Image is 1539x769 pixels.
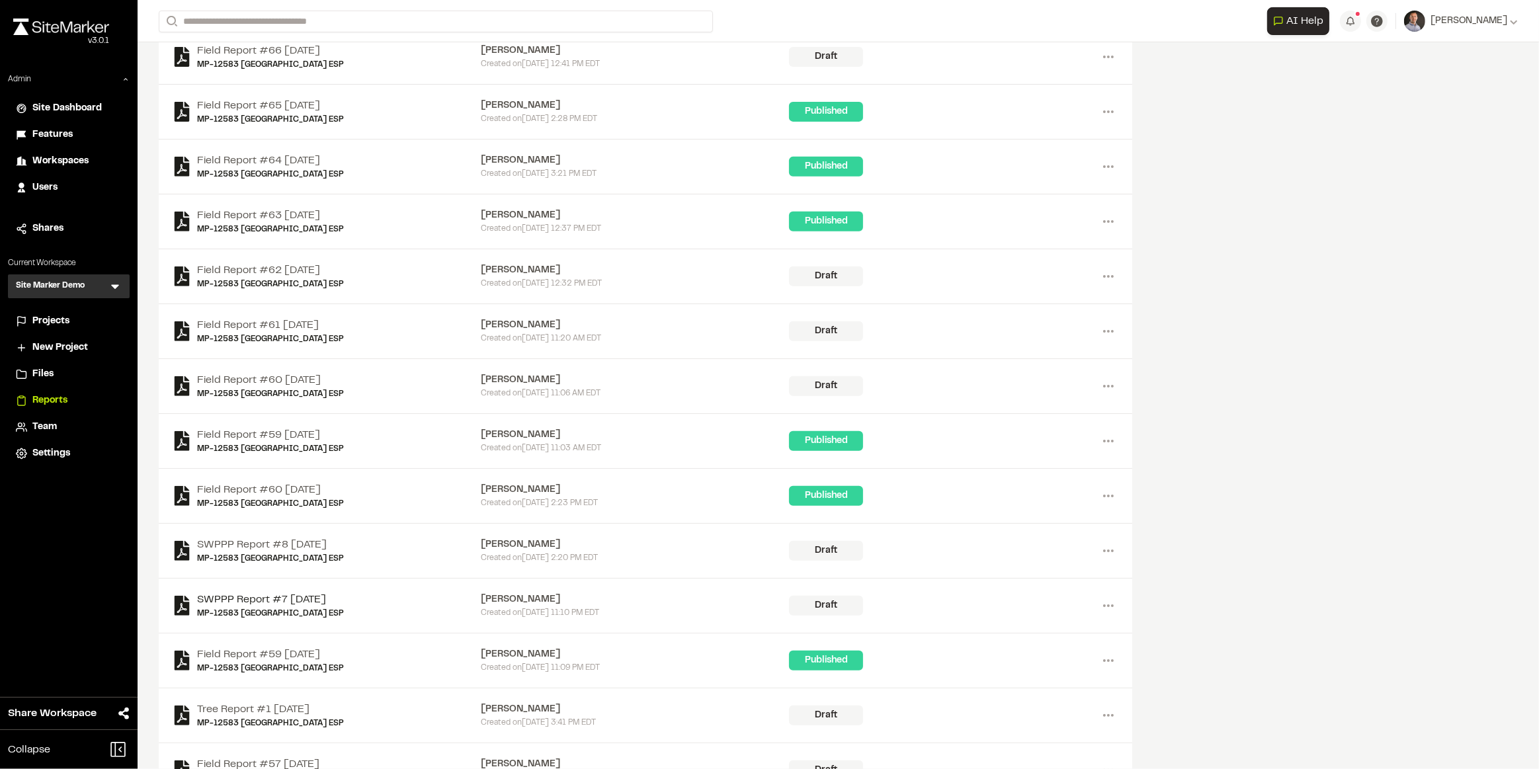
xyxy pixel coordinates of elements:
a: Field Report #66 [DATE] [197,43,344,59]
button: Open AI Assistant [1267,7,1329,35]
div: Draft [789,596,863,616]
a: Team [16,420,122,434]
a: MP-12583 [GEOGRAPHIC_DATA] ESP [197,223,344,235]
div: Open AI Assistant [1267,7,1335,35]
button: Search [159,11,183,32]
div: Created on [DATE] 3:21 PM EDT [481,168,790,180]
h3: Site Marker Demo [16,280,85,293]
img: User [1404,11,1425,32]
a: Tree Report #1 [DATE] [197,702,344,717]
a: MP-12583 [GEOGRAPHIC_DATA] ESP [197,717,344,729]
a: MP-12583 [GEOGRAPHIC_DATA] ESP [197,114,344,126]
a: MP-12583 [GEOGRAPHIC_DATA] ESP [197,59,344,71]
div: Created on [DATE] 2:28 PM EDT [481,113,790,125]
span: Team [32,420,57,434]
span: Site Dashboard [32,101,102,116]
div: Created on [DATE] 12:37 PM EDT [481,223,790,235]
a: MP-12583 [GEOGRAPHIC_DATA] ESP [197,169,344,181]
span: Files [32,367,54,382]
span: Collapse [8,742,50,758]
a: Shares [16,222,122,236]
div: Draft [789,541,863,561]
div: [PERSON_NAME] [481,592,790,607]
div: [PERSON_NAME] [481,647,790,662]
span: Users [32,181,58,195]
a: Workspaces [16,154,122,169]
span: Shares [32,222,63,236]
a: Field Report #60 [DATE] [197,482,344,498]
div: Published [789,102,863,122]
p: Current Workspace [8,257,130,269]
a: Projects [16,314,122,329]
a: MP-12583 [GEOGRAPHIC_DATA] ESP [197,388,344,400]
a: MP-12583 [GEOGRAPHIC_DATA] ESP [197,553,344,565]
div: [PERSON_NAME] [481,318,790,333]
div: Draft [789,706,863,725]
a: SWPPP Report #8 [DATE] [197,537,344,553]
a: Site Dashboard [16,101,122,116]
a: Settings [16,446,122,461]
div: Created on [DATE] 11:03 AM EDT [481,442,790,454]
div: Created on [DATE] 11:09 PM EDT [481,662,790,674]
span: Projects [32,314,69,329]
a: Field Report #59 [DATE] [197,427,344,443]
div: Created on [DATE] 11:10 PM EDT [481,607,790,619]
div: Created on [DATE] 11:06 AM EDT [481,387,790,399]
a: SWPPP Report #7 [DATE] [197,592,344,608]
span: New Project [32,341,88,355]
div: Draft [789,321,863,341]
div: Published [789,212,863,231]
div: [PERSON_NAME] [481,538,790,552]
div: Published [789,486,863,506]
div: Oh geez...please don't... [13,35,109,47]
div: [PERSON_NAME] [481,428,790,442]
a: Field Report #61 [DATE] [197,317,344,333]
a: Features [16,128,122,142]
div: Created on [DATE] 12:32 PM EDT [481,278,790,290]
button: [PERSON_NAME] [1404,11,1518,32]
a: Field Report #65 [DATE] [197,98,344,114]
span: Features [32,128,73,142]
div: Created on [DATE] 3:41 PM EDT [481,717,790,729]
div: [PERSON_NAME] [481,44,790,58]
div: Published [789,157,863,177]
div: [PERSON_NAME] [481,702,790,717]
a: MP-12583 [GEOGRAPHIC_DATA] ESP [197,498,344,510]
a: Field Report #59 [DATE] [197,647,344,663]
a: MP-12583 [GEOGRAPHIC_DATA] ESP [197,278,344,290]
div: Created on [DATE] 12:41 PM EDT [481,58,790,70]
div: [PERSON_NAME] [481,263,790,278]
a: Field Report #62 [DATE] [197,263,344,278]
a: MP-12583 [GEOGRAPHIC_DATA] ESP [197,443,344,455]
div: Published [789,651,863,670]
a: MP-12583 [GEOGRAPHIC_DATA] ESP [197,333,344,345]
span: Reports [32,393,67,408]
a: Field Report #63 [DATE] [197,208,344,223]
div: [PERSON_NAME] [481,483,790,497]
span: AI Help [1286,13,1323,29]
span: Settings [32,446,70,461]
a: Users [16,181,122,195]
a: Field Report #60 [DATE] [197,372,344,388]
div: Created on [DATE] 11:20 AM EDT [481,333,790,344]
a: New Project [16,341,122,355]
div: [PERSON_NAME] [481,373,790,387]
a: Reports [16,393,122,408]
div: Draft [789,266,863,286]
span: [PERSON_NAME] [1431,14,1507,28]
a: MP-12583 [GEOGRAPHIC_DATA] ESP [197,663,344,674]
div: [PERSON_NAME] [481,208,790,223]
a: Files [16,367,122,382]
div: Created on [DATE] 2:23 PM EDT [481,497,790,509]
a: MP-12583 [GEOGRAPHIC_DATA] ESP [197,608,344,620]
div: Created on [DATE] 2:20 PM EDT [481,552,790,564]
div: Draft [789,47,863,67]
div: [PERSON_NAME] [481,99,790,113]
a: Field Report #64 [DATE] [197,153,344,169]
p: Admin [8,73,31,85]
span: Workspaces [32,154,89,169]
img: rebrand.png [13,19,109,35]
div: [PERSON_NAME] [481,153,790,168]
span: Share Workspace [8,706,97,721]
div: Draft [789,376,863,396]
